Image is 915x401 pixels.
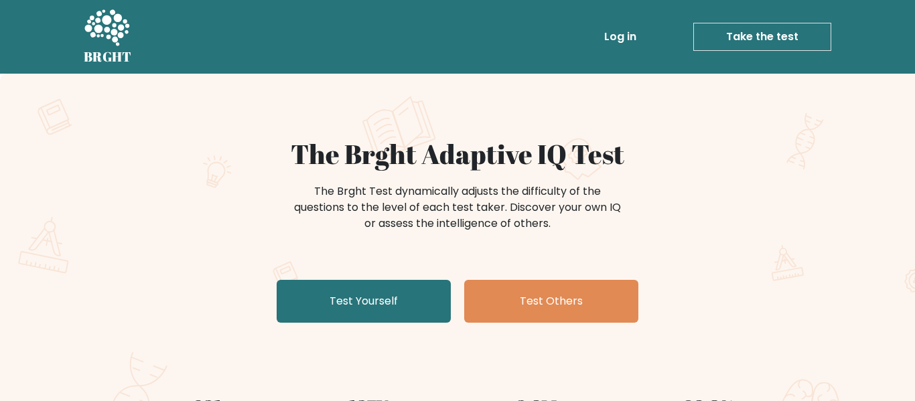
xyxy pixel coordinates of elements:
[290,183,625,232] div: The Brght Test dynamically adjusts the difficulty of the questions to the level of each test take...
[131,138,784,170] h1: The Brght Adaptive IQ Test
[693,23,831,51] a: Take the test
[277,280,451,323] a: Test Yourself
[464,280,638,323] a: Test Others
[84,49,132,65] h5: BRGHT
[84,5,132,68] a: BRGHT
[599,23,642,50] a: Log in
